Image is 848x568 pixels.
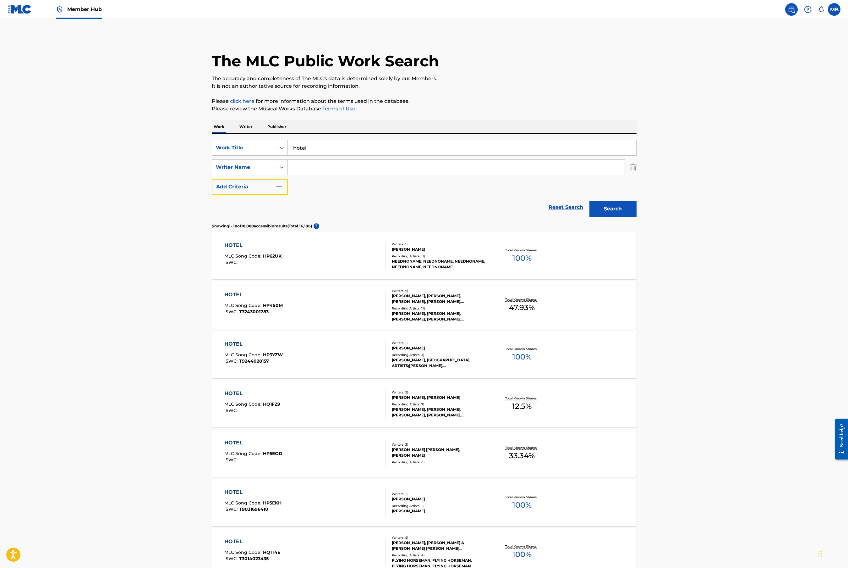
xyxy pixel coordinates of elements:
[589,201,637,217] button: Search
[224,253,263,259] span: MLC Song Code :
[392,293,487,304] div: [PERSON_NAME], [PERSON_NAME], [PERSON_NAME], [PERSON_NAME], [PERSON_NAME], [PERSON_NAME]
[392,341,487,345] div: Writers ( 1 )
[392,288,487,293] div: Writers ( 6 )
[212,97,637,105] p: Please for more information about the terms used in the database.
[224,352,263,358] span: MLC Song Code :
[212,105,637,113] p: Please review the Musical Works Database
[224,401,263,407] span: MLC Song Code :
[314,223,319,229] span: ?
[392,496,487,502] div: [PERSON_NAME]
[817,538,848,568] iframe: Chat Widget
[224,439,282,447] div: HOTEL
[224,500,263,506] span: MLC Song Code :
[230,98,254,104] a: click here
[224,390,280,397] div: HOTEL
[216,164,272,171] div: Writer Name
[238,120,254,133] p: Writer
[239,556,269,561] span: T3014023435
[224,451,263,456] span: MLC Song Code :
[263,549,280,555] span: HQ1T4E
[224,242,282,249] div: HOTEL
[392,357,487,369] div: [PERSON_NAME], [GEOGRAPHIC_DATA]. ARTISTS;[PERSON_NAME], [PERSON_NAME],VAR. ARTISTS
[818,6,824,13] div: Notifications
[224,457,239,463] span: ISWC :
[212,281,637,329] a: HOTELMLC Song Code:HP4S0MISWC:T3243001783Writers (6)[PERSON_NAME], [PERSON_NAME], [PERSON_NAME], ...
[392,553,487,558] div: Recording Artists ( 4 )
[239,358,269,364] span: T9244028157
[212,75,637,82] p: The accuracy and completeness of The MLC's data is determined solely by our Members.
[392,508,487,514] div: [PERSON_NAME]
[224,303,263,308] span: MLC Song Code :
[392,254,487,259] div: Recording Artists ( 11 )
[224,488,282,496] div: HOTEL
[212,140,637,220] form: Search Form
[630,159,637,175] img: Delete Criterion
[212,82,637,90] p: It is not an authoritative source for recording information.
[828,3,840,16] div: User Menu
[56,6,63,13] img: Top Rightsholder
[224,408,239,413] span: ISWC :
[830,414,848,464] iframe: Resource Center
[392,535,487,540] div: Writers ( 5 )
[212,52,439,70] h1: The MLC Public Work Search
[512,549,532,560] span: 100 %
[216,144,272,152] div: Work Title
[67,6,102,13] span: Member Hub
[512,351,532,363] span: 100 %
[212,232,637,279] a: HOTELMLC Song Code:HP62UKISWC:Writers (1)[PERSON_NAME]Recording Artists (11)NEEDNONAME, NEEDNONAM...
[505,495,539,499] p: Total Known Shares:
[263,401,280,407] span: HQ1FZ9
[212,331,637,378] a: HOTELMLC Song Code:HP3YZWISWC:T9244028157Writers (1)[PERSON_NAME]Recording Artists (3)[PERSON_NAM...
[224,538,280,545] div: HOTEL
[392,442,487,447] div: Writers ( 3 )
[239,506,268,512] span: T9031696410
[392,407,487,418] div: [PERSON_NAME], [PERSON_NAME], [PERSON_NAME], [PERSON_NAME], [PERSON_NAME]
[392,540,487,551] div: [PERSON_NAME], [PERSON_NAME] A [PERSON_NAME] [PERSON_NAME] [PERSON_NAME], [PERSON_NAME]
[505,396,539,401] p: Total Known Shares:
[263,253,282,259] span: HP62UK
[505,297,539,302] p: Total Known Shares:
[212,179,288,195] button: Add Criteria
[545,200,586,214] a: Reset Search
[392,390,487,395] div: Writers ( 2 )
[263,451,282,456] span: HP5EOD
[801,3,814,16] div: Help
[224,506,239,512] span: ISWC :
[265,120,288,133] p: Publisher
[224,556,239,561] span: ISWC :
[392,460,487,465] div: Recording Artists ( 0 )
[263,500,282,506] span: HP5EKH
[224,291,283,298] div: HOTEL
[785,3,798,16] a: Public Search
[224,358,239,364] span: ISWC :
[392,353,487,357] div: Recording Artists ( 3 )
[804,6,812,13] img: help
[509,450,535,461] span: 33.34 %
[275,183,283,191] img: 9d2ae6d4665cec9f34b9.svg
[224,340,283,348] div: HOTEL
[505,544,539,549] p: Total Known Shares:
[321,106,355,112] a: Terms of Use
[8,5,32,14] img: MLC Logo
[512,401,532,412] span: 12.5 %
[392,311,487,322] div: [PERSON_NAME], [PERSON_NAME], [PERSON_NAME], [PERSON_NAME], [PERSON_NAME]
[512,499,532,511] span: 100 %
[788,6,795,13] img: search
[212,120,226,133] p: Work
[239,309,269,315] span: T3243001783
[392,306,487,311] div: Recording Artists ( 11 )
[392,345,487,351] div: [PERSON_NAME]
[392,492,487,496] div: Writers ( 1 )
[224,259,239,265] span: ISWC :
[505,248,539,253] p: Total Known Shares:
[392,242,487,247] div: Writers ( 1 )
[818,544,822,563] div: Drag
[512,253,532,264] span: 100 %
[224,309,239,315] span: ISWC :
[392,504,487,508] div: Recording Artists ( 1 )
[212,223,312,229] p: Showing 1 - 10 of 10,000 accessible results (Total 16,196 )
[212,479,637,526] a: HOTELMLC Song Code:HP5EKHISWC:T9031696410Writers (1)[PERSON_NAME]Recording Artists (1)[PERSON_NAM...
[212,380,637,427] a: HOTELMLC Song Code:HQ1FZ9ISWC:Writers (2)[PERSON_NAME], [PERSON_NAME]Recording Artists (7)[PERSON...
